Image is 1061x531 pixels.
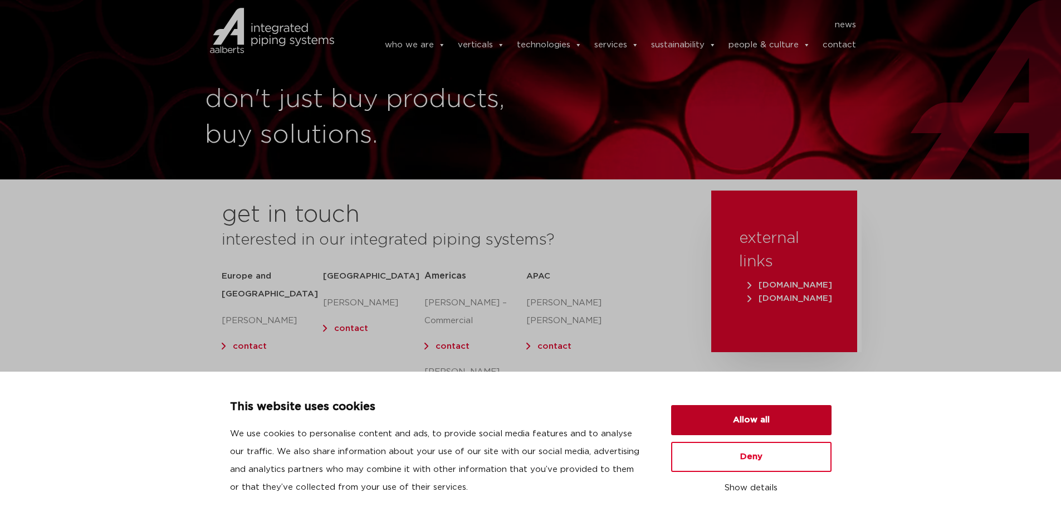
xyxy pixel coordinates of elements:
[747,281,832,289] span: [DOMAIN_NAME]
[671,479,832,498] button: Show details
[334,324,368,333] a: contact
[651,34,716,56] a: sustainability
[745,281,835,289] a: [DOMAIN_NAME]
[728,34,810,56] a: people & culture
[424,294,526,330] p: [PERSON_NAME] – Commercial
[222,202,360,228] h2: get in touch
[222,272,318,298] strong: Europe and [GEOGRAPHIC_DATA]
[323,294,424,312] p: [PERSON_NAME]
[205,82,525,153] h1: don't just buy products, buy solutions.
[230,425,644,496] p: We use cookies to personalise content and ads, to provide social media features and to analyse ou...
[671,405,832,435] button: Allow all
[233,342,267,350] a: contact
[594,34,639,56] a: services
[222,312,323,330] p: [PERSON_NAME]
[436,342,470,350] a: contact
[537,342,571,350] a: contact
[458,34,505,56] a: verticals
[424,271,466,280] span: Americas
[671,442,832,472] button: Deny
[385,34,446,56] a: who we are
[230,398,644,416] p: This website uses cookies
[745,294,835,303] a: [DOMAIN_NAME]
[747,294,832,303] span: [DOMAIN_NAME]
[424,363,526,399] p: [PERSON_NAME] – Industrial
[323,267,424,285] h5: [GEOGRAPHIC_DATA]
[222,228,683,252] h3: interested in our integrated piping systems?
[823,34,856,56] a: contact
[517,34,582,56] a: technologies
[351,16,857,34] nav: Menu
[739,227,829,274] h3: external links
[526,294,628,330] p: [PERSON_NAME] [PERSON_NAME]
[526,267,628,285] h5: APAC
[835,16,856,34] a: news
